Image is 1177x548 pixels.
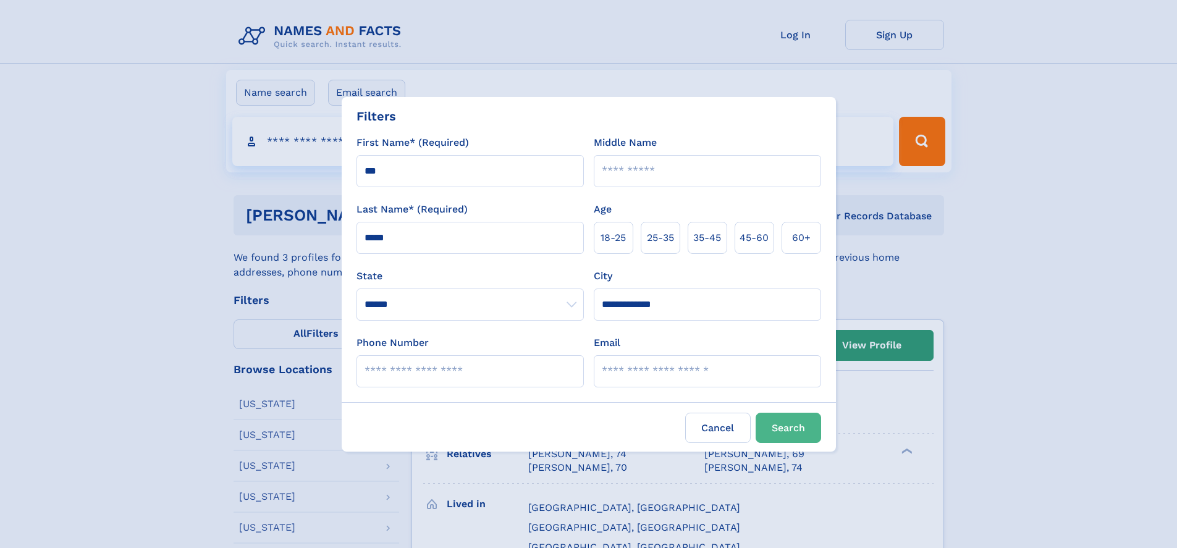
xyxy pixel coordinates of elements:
[594,335,620,350] label: Email
[756,413,821,443] button: Search
[594,135,657,150] label: Middle Name
[356,107,396,125] div: Filters
[594,269,612,284] label: City
[685,413,751,443] label: Cancel
[647,230,674,245] span: 25‑35
[601,230,626,245] span: 18‑25
[356,269,584,284] label: State
[792,230,811,245] span: 60+
[693,230,721,245] span: 35‑45
[356,135,469,150] label: First Name* (Required)
[594,202,612,217] label: Age
[356,202,468,217] label: Last Name* (Required)
[740,230,769,245] span: 45‑60
[356,335,429,350] label: Phone Number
